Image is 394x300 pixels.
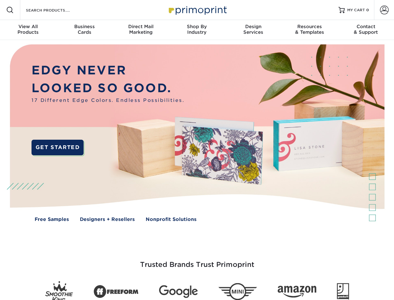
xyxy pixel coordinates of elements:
img: Google [159,285,198,298]
span: Contact [338,24,394,29]
span: Direct Mail [113,24,169,29]
a: GET STARTED [32,140,84,155]
a: Designers + Resellers [80,216,135,223]
p: EDGY NEVER [32,62,184,79]
img: Goodwill [337,283,349,300]
div: & Templates [281,24,338,35]
div: Cards [56,24,112,35]
a: Free Samples [35,216,69,223]
a: DesignServices [225,20,281,40]
h3: Trusted Brands Trust Primoprint [15,246,380,276]
a: BusinessCards [56,20,112,40]
a: Shop ByIndustry [169,20,225,40]
span: Resources [281,24,338,29]
img: Amazon [278,286,316,298]
div: Services [225,24,281,35]
a: Contact& Support [338,20,394,40]
span: Shop By [169,24,225,29]
a: Nonprofit Solutions [146,216,197,223]
span: 17 Different Edge Colors. Endless Possibilities. [32,97,184,104]
span: 0 [366,8,369,12]
div: Industry [169,24,225,35]
div: & Support [338,24,394,35]
div: Marketing [113,24,169,35]
span: Design [225,24,281,29]
img: Primoprint [166,3,228,17]
a: Resources& Templates [281,20,338,40]
input: SEARCH PRODUCTS..... [25,6,86,14]
span: MY CART [347,7,365,13]
p: LOOKED SO GOOD. [32,79,184,97]
span: Business [56,24,112,29]
a: Direct MailMarketing [113,20,169,40]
